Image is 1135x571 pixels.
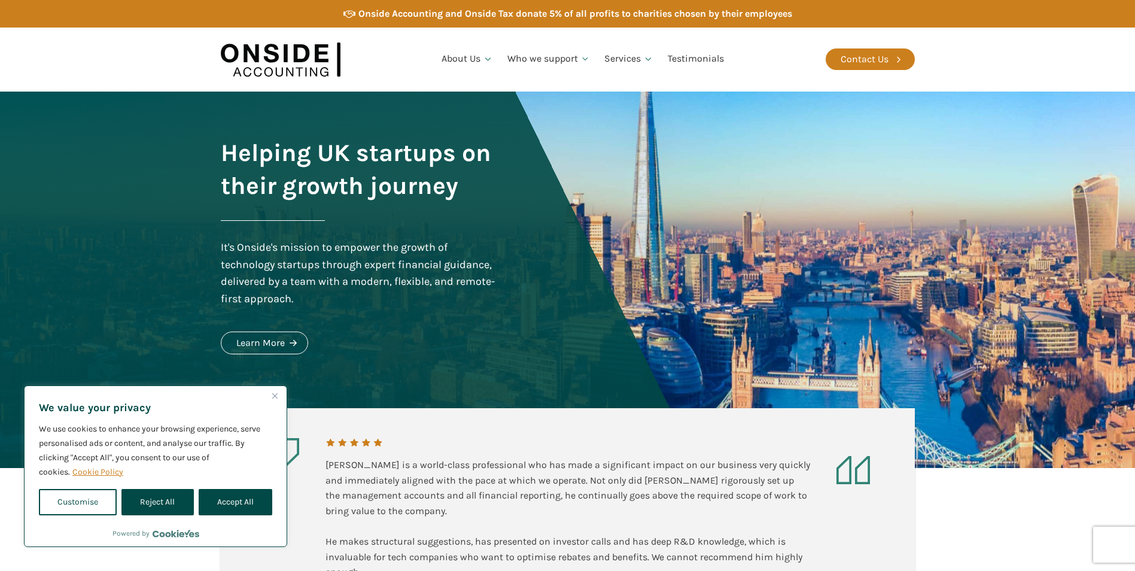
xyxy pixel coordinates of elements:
[221,332,308,354] a: Learn More
[39,422,272,479] p: We use cookies to enhance your browsing experience, serve personalised ads or content, and analys...
[236,335,285,351] div: Learn More
[72,466,124,478] a: Cookie Policy
[267,388,282,403] button: Close
[358,6,792,22] div: Onside Accounting and Onside Tax donate 5% of all profits to charities chosen by their employees
[221,239,498,308] div: It's Onside's mission to empower the growth of technology startups through expert financial guida...
[199,489,272,515] button: Accept All
[597,39,661,80] a: Services
[112,527,199,539] div: Powered by
[24,385,287,547] div: We value your privacy
[221,136,498,202] h1: Helping UK startups on their growth journey
[500,39,598,80] a: Who we support
[221,37,340,83] img: Onside Accounting
[272,393,278,399] img: Close
[121,489,193,515] button: Reject All
[661,39,731,80] a: Testimonials
[39,400,272,415] p: We value your privacy
[153,530,199,537] a: Visit CookieYes website
[39,489,117,515] button: Customise
[826,48,915,70] a: Contact Us
[434,39,500,80] a: About Us
[841,51,888,67] div: Contact Us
